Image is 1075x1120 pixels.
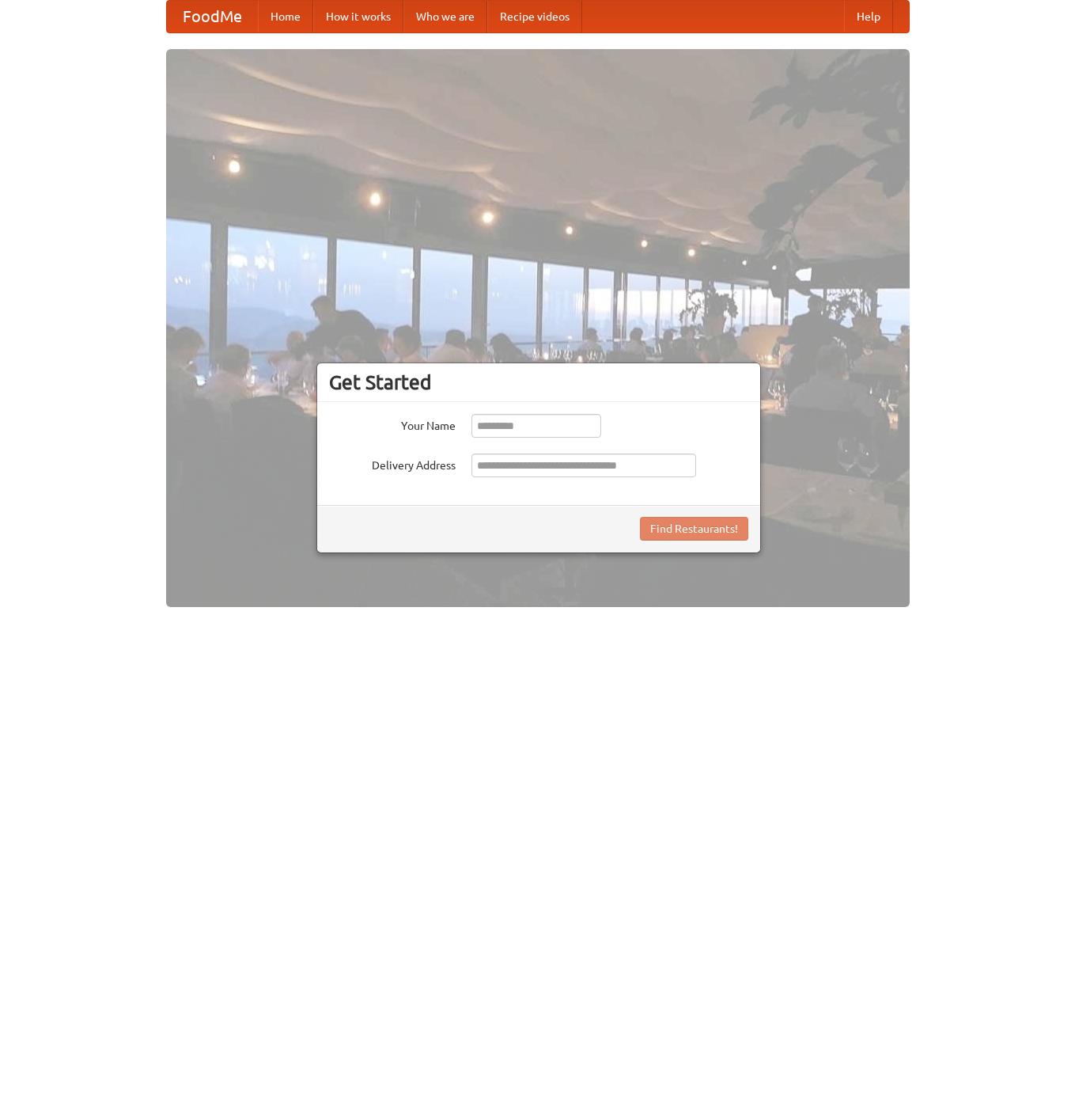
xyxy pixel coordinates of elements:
[487,1,582,32] a: Recipe videos
[403,1,487,32] a: Who we are
[329,370,748,394] h3: Get Started
[329,414,456,434] label: Your Name
[167,1,258,32] a: FoodMe
[329,454,456,473] label: Delivery Address
[313,1,403,32] a: How it works
[640,517,748,541] button: Find Restaurants!
[258,1,313,32] a: Home
[844,1,893,32] a: Help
